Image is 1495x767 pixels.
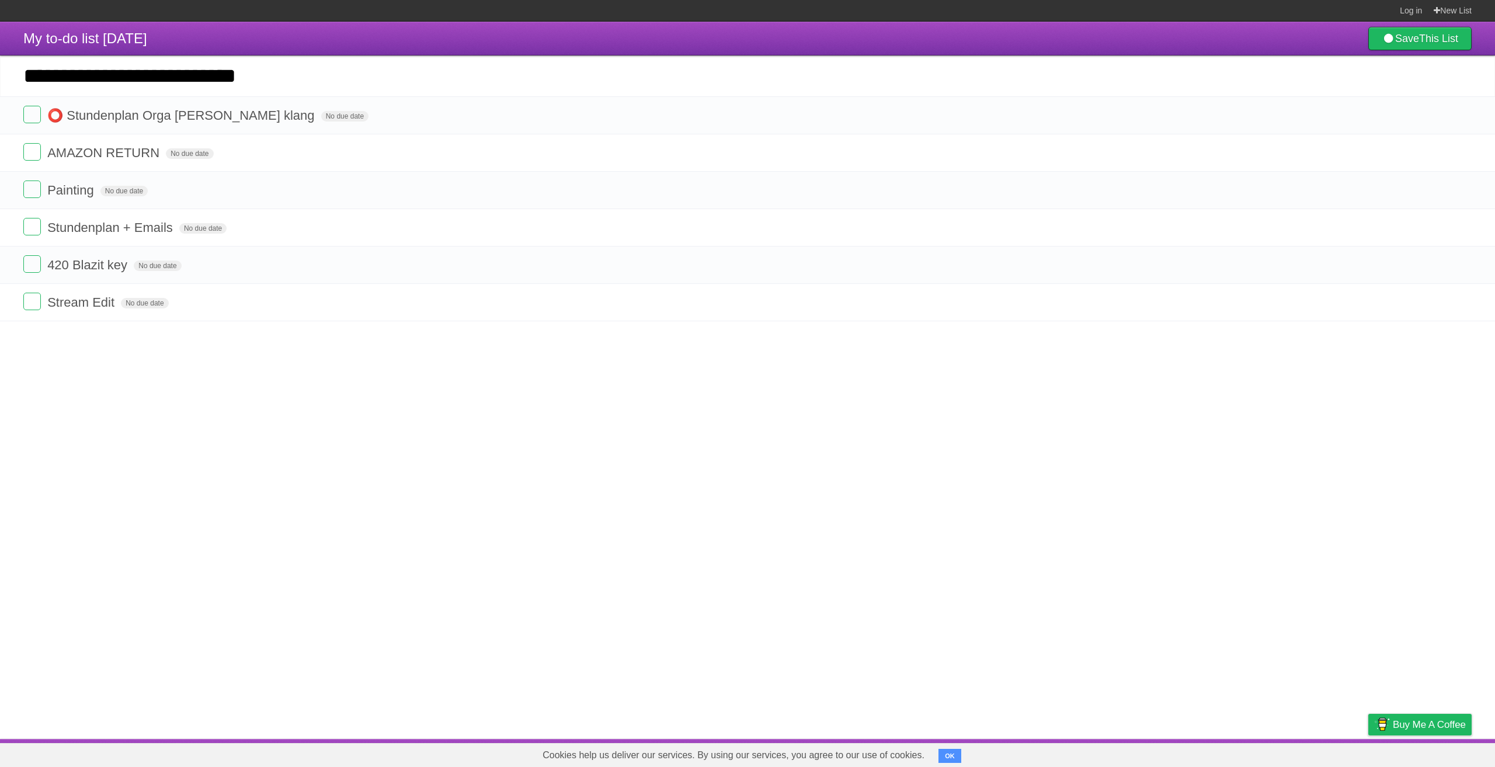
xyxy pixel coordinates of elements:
[1251,742,1299,764] a: Developers
[47,108,317,123] span: ⭕ Stundenplan Orga [PERSON_NAME] klang
[166,148,213,159] span: No due date
[23,106,41,123] label: Done
[938,749,961,763] button: OK
[1419,33,1458,44] b: This List
[23,181,41,198] label: Done
[1368,27,1472,50] a: SaveThis List
[134,261,181,271] span: No due date
[1398,742,1472,764] a: Suggest a feature
[100,186,148,196] span: No due date
[1374,714,1390,734] img: Buy me a coffee
[1400,143,1423,162] label: Star task
[23,255,41,273] label: Done
[1213,742,1237,764] a: About
[23,143,41,161] label: Done
[1353,742,1383,764] a: Privacy
[321,111,368,122] span: No due date
[1368,714,1472,735] a: Buy me a coffee
[1313,742,1339,764] a: Terms
[23,218,41,235] label: Done
[179,223,227,234] span: No due date
[1400,181,1423,200] label: Star task
[1393,714,1466,735] span: Buy me a coffee
[47,295,117,310] span: Stream Edit
[23,30,147,46] span: My to-do list [DATE]
[23,293,41,310] label: Done
[531,744,936,767] span: Cookies help us deliver our services. By using our services, you agree to our use of cookies.
[47,145,162,160] span: AMAZON RETURN
[47,220,176,235] span: Stundenplan + Emails
[47,258,130,272] span: 420 Blazit key
[1400,293,1423,312] label: Star task
[47,183,97,197] span: Painting
[1400,106,1423,125] label: Star task
[121,298,168,308] span: No due date
[1400,255,1423,275] label: Star task
[1400,218,1423,237] label: Star task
